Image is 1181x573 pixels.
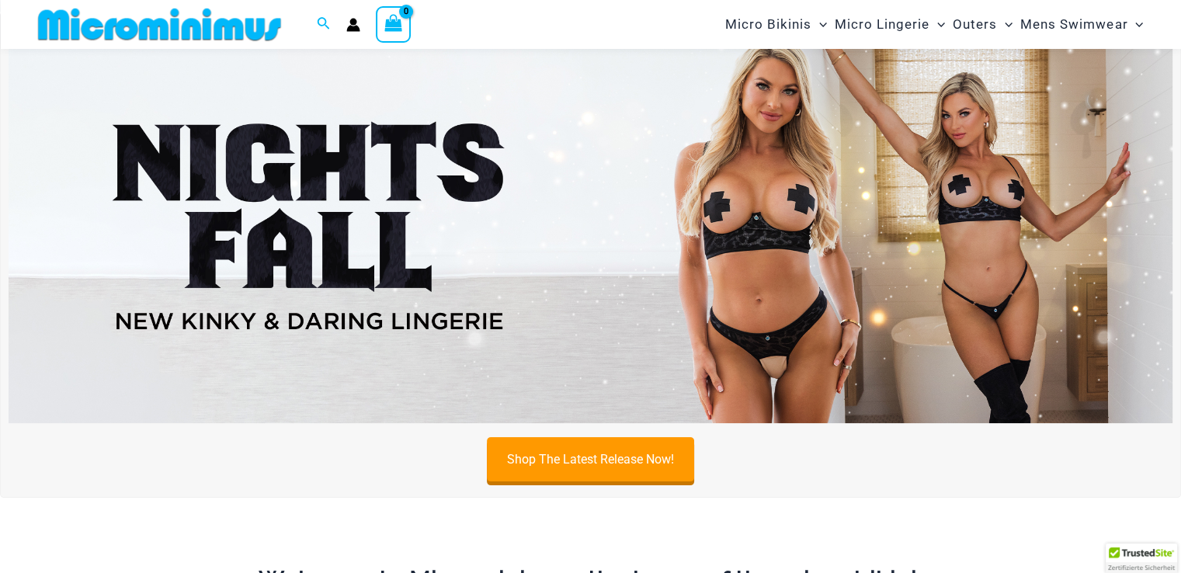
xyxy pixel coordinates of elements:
span: Menu Toggle [997,5,1013,44]
a: Micro LingerieMenu ToggleMenu Toggle [831,5,949,44]
nav: Site Navigation [719,2,1150,47]
img: MM SHOP LOGO FLAT [32,7,287,42]
a: Micro BikinisMenu ToggleMenu Toggle [721,5,831,44]
span: Menu Toggle [929,5,945,44]
a: Shop The Latest Release Now! [487,437,694,481]
span: Micro Lingerie [835,5,929,44]
a: View Shopping Cart, empty [376,6,412,42]
span: Menu Toggle [1127,5,1143,44]
a: OutersMenu ToggleMenu Toggle [949,5,1016,44]
a: Search icon link [317,15,331,34]
span: Menu Toggle [811,5,827,44]
span: Outers [953,5,997,44]
img: Night's Fall Silver Leopard Pack [9,28,1172,423]
a: Mens SwimwearMenu ToggleMenu Toggle [1016,5,1147,44]
div: TrustedSite Certified [1106,543,1177,573]
a: Account icon link [346,18,360,32]
span: Micro Bikinis [725,5,811,44]
span: Mens Swimwear [1020,5,1127,44]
